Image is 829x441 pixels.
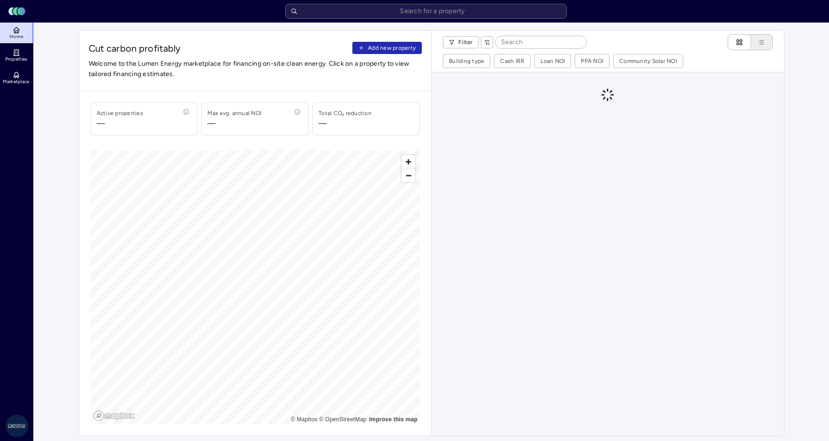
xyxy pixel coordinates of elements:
[207,108,261,118] div: Max avg. annual NOI
[352,42,422,54] button: Add new property
[619,56,677,66] div: Community Solar NOI
[495,36,586,48] input: Search
[97,118,143,129] span: —
[97,108,143,118] div: Active properties
[207,118,261,129] span: —
[319,118,327,129] div: —
[285,4,567,19] input: Search for a property
[6,415,28,437] img: Greystar AS
[581,56,603,66] div: PPA NOI
[369,416,418,423] a: Map feedback
[291,416,318,423] a: Mapbox
[319,108,372,118] div: Total CO₂ reduction
[93,410,135,421] a: Mapbox logo
[540,56,565,66] div: Loan NOI
[535,54,570,68] button: Loan NOI
[91,150,420,424] canvas: Map
[5,56,28,62] span: Properties
[742,34,773,50] button: List view
[443,36,479,48] button: Filter
[728,34,751,50] button: Cards view
[89,42,349,55] span: Cut carbon profitably
[449,56,484,66] div: Building type
[9,34,23,39] span: Home
[443,54,490,68] button: Building type
[500,56,525,66] div: Cash IRR
[402,155,415,169] button: Zoom in
[319,416,366,423] a: OpenStreetMap
[614,54,683,68] button: Community Solar NOI
[368,43,416,53] span: Add new property
[89,59,422,79] span: Welcome to the Lumen Energy marketplace for financing on-site clean energy. Click on a property t...
[3,79,29,85] span: Marketplace
[458,38,473,47] span: Filter
[402,169,415,182] button: Zoom out
[402,169,415,182] span: Zoom out
[575,54,609,68] button: PPA NOI
[494,54,530,68] button: Cash IRR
